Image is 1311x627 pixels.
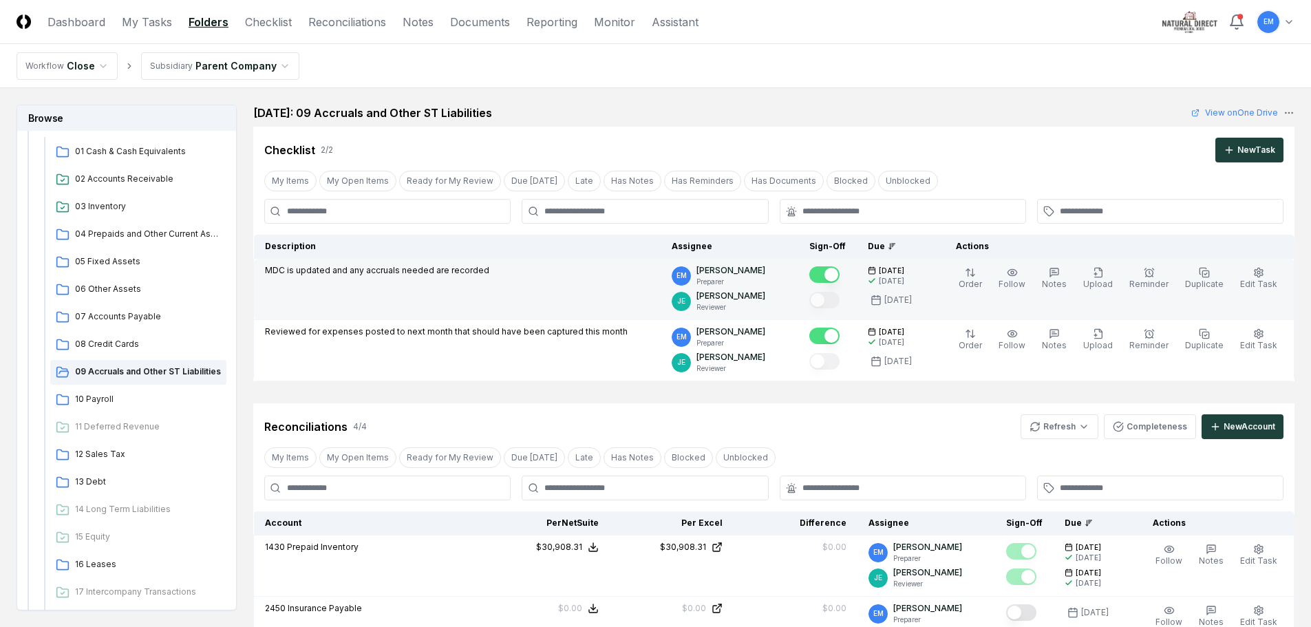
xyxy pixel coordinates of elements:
[558,602,582,615] div: $0.00
[17,105,236,131] h3: Browse
[696,290,765,302] p: [PERSON_NAME]
[399,171,501,191] button: Ready for My Review
[1039,326,1069,354] button: Notes
[75,283,221,295] span: 06 Other Assets
[75,173,221,185] span: 02 Accounts Receivable
[189,14,228,30] a: Folders
[661,235,798,259] th: Assignee
[50,553,226,577] a: 16 Leases
[995,511,1054,535] th: Sign-Off
[621,541,723,553] a: $30,908.31
[1129,340,1169,350] span: Reminder
[50,387,226,412] a: 10 Payroll
[1240,555,1277,566] span: Edit Task
[265,326,628,338] p: Reviewed for expenses posted to next month that should have been captured this month
[75,531,221,543] span: 15 Equity
[664,447,713,468] button: Blocked
[879,266,904,276] span: [DATE]
[956,264,985,293] button: Order
[1006,543,1036,560] button: Mark complete
[1076,568,1101,578] span: [DATE]
[50,525,226,550] a: 15 Equity
[264,142,315,158] div: Checklist
[696,351,765,363] p: [PERSON_NAME]
[1224,421,1275,433] div: New Account
[1127,326,1171,354] button: Reminder
[999,279,1025,289] span: Follow
[893,579,962,589] p: Reviewer
[1042,340,1067,350] span: Notes
[526,14,577,30] a: Reporting
[621,602,723,615] a: $0.00
[604,171,661,191] button: Has Notes
[696,264,765,277] p: [PERSON_NAME]
[822,541,846,553] div: $0.00
[1104,414,1196,439] button: Completeness
[893,541,962,553] p: [PERSON_NAME]
[879,276,904,286] div: [DATE]
[50,222,226,247] a: 04 Prepaids and Other Current Assets
[1162,11,1217,33] img: Natural Direct logo
[652,14,699,30] a: Assistant
[321,144,333,156] div: 2 / 2
[75,365,221,378] span: 09 Accruals and Other ST Liabilities
[893,615,962,625] p: Preparer
[75,448,221,460] span: 12 Sales Tax
[1080,326,1116,354] button: Upload
[1202,414,1283,439] button: NewAccount
[568,171,601,191] button: Late
[893,602,962,615] p: [PERSON_NAME]
[1185,340,1224,350] span: Duplicate
[504,447,565,468] button: Due Today
[1081,606,1109,619] div: [DATE]
[150,60,193,72] div: Subsidiary
[308,14,386,30] a: Reconciliations
[50,332,226,357] a: 08 Credit Cards
[288,603,362,613] span: Insurance Payable
[677,296,685,306] span: JE
[353,421,367,433] div: 4 / 4
[399,447,501,468] button: Ready for My Review
[265,517,476,529] div: Account
[1076,542,1101,553] span: [DATE]
[959,340,982,350] span: Order
[568,447,601,468] button: Late
[1153,541,1185,570] button: Follow
[1083,340,1113,350] span: Upload
[696,326,765,338] p: [PERSON_NAME]
[1215,138,1283,162] button: NewTask
[75,558,221,571] span: 16 Leases
[265,603,286,613] span: 2450
[50,140,226,164] a: 01 Cash & Cash Equivalents
[1191,107,1278,119] a: View onOne Drive
[50,415,226,440] a: 11 Deferred Revenue
[75,200,221,213] span: 03 Inventory
[893,566,962,579] p: [PERSON_NAME]
[1240,340,1277,350] span: Edit Task
[878,171,938,191] button: Unblocked
[809,353,840,370] button: Mark complete
[677,357,685,368] span: JE
[319,171,396,191] button: My Open Items
[245,14,292,30] a: Checklist
[50,470,226,495] a: 13 Debt
[319,447,396,468] button: My Open Items
[536,541,599,553] button: $30,908.31
[1264,17,1274,27] span: EM
[536,541,582,553] div: $30,908.31
[75,503,221,516] span: 14 Long Term Liabilities
[50,277,226,302] a: 06 Other Assets
[884,355,912,368] div: [DATE]
[893,553,962,564] p: Preparer
[676,270,687,281] span: EM
[884,294,912,306] div: [DATE]
[253,105,492,121] h2: [DATE]: 09 Accruals and Other ST Liabilities
[1129,279,1169,289] span: Reminder
[1199,617,1224,627] span: Notes
[1042,279,1067,289] span: Notes
[264,418,348,435] div: Reconciliations
[734,511,857,535] th: Difference
[254,235,661,259] th: Description
[1240,617,1277,627] span: Edit Task
[959,279,982,289] span: Order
